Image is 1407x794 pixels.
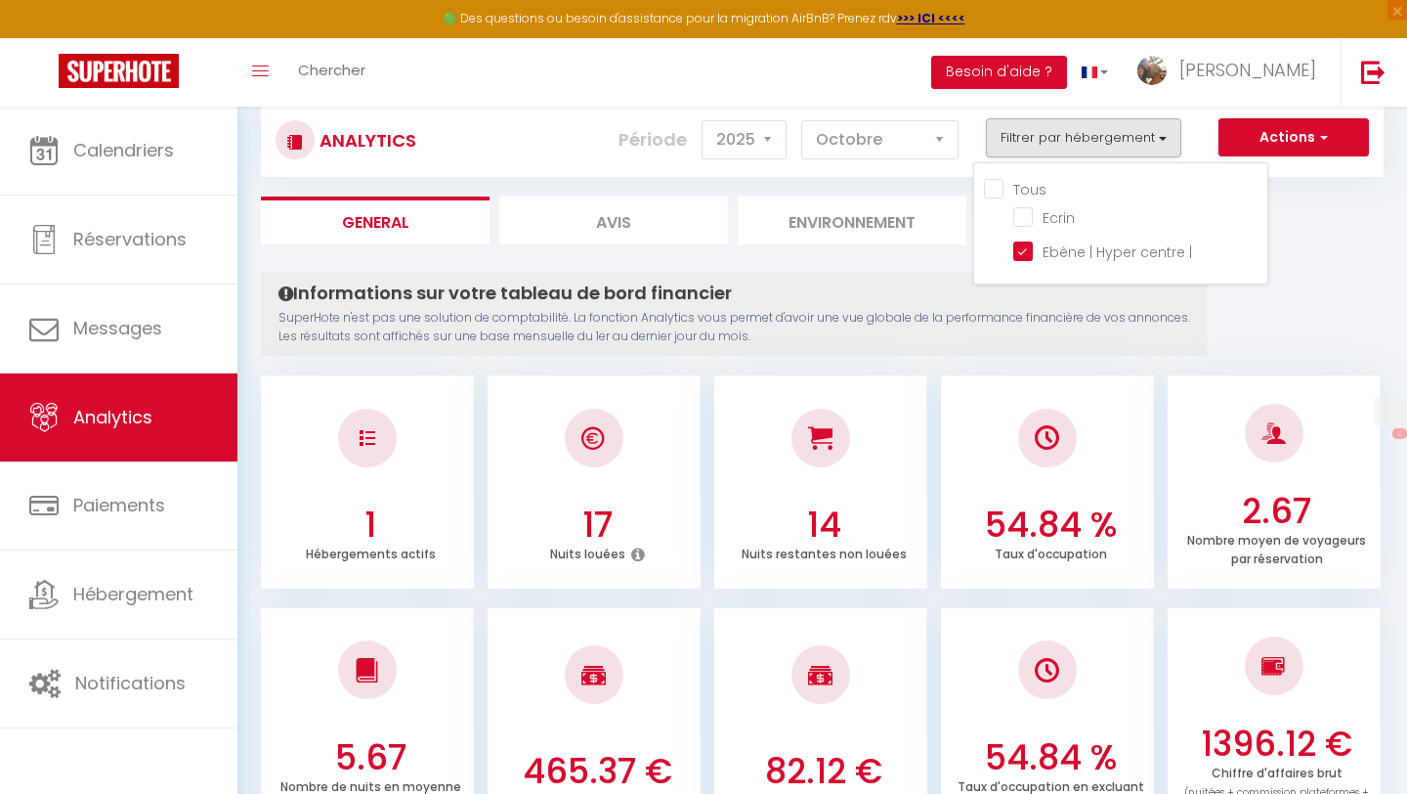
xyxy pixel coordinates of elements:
[1218,118,1369,157] button: Actions
[1187,528,1366,567] p: Nombre moyen de voyageurs par réservation
[261,197,490,244] li: General
[498,505,696,546] h3: 17
[73,316,162,340] span: Messages
[73,138,174,162] span: Calendriers
[742,542,907,562] p: Nuits restantes non louées
[952,737,1149,778] h3: 54.84 %
[1179,58,1316,82] span: [PERSON_NAME]
[75,671,186,695] span: Notifications
[498,751,696,792] h3: 465.37 €
[1261,654,1286,678] img: NO IMAGE
[278,283,1190,304] h4: Informations sur votre tableau de bord financier
[315,118,416,162] h3: Analytics
[306,542,436,562] p: Hébergements actifs
[360,430,375,446] img: NO IMAGE
[272,737,469,778] h3: 5.67
[738,197,966,244] li: Environnement
[725,751,922,792] h3: 82.12 €
[1123,38,1341,107] a: ... [PERSON_NAME]
[618,118,687,161] label: Période
[1178,724,1376,765] h3: 1396.12 €
[73,405,152,429] span: Analytics
[1035,658,1059,683] img: NO IMAGE
[73,227,187,251] span: Réservations
[278,309,1190,346] p: SuperHote n'est pas une solution de comptabilité. La fonction Analytics vous permet d'avoir une v...
[725,505,922,546] h3: 14
[952,505,1149,546] h3: 54.84 %
[73,582,193,606] span: Hébergement
[73,493,165,517] span: Paiements
[550,542,625,562] p: Nuits louées
[298,60,365,80] span: Chercher
[499,197,728,244] li: Avis
[59,54,179,88] img: Super Booking
[931,56,1067,89] button: Besoin d'aide ?
[1361,60,1386,84] img: logout
[283,38,380,107] a: Chercher
[1137,56,1167,85] img: ...
[272,505,469,546] h3: 1
[1178,491,1376,532] h3: 2.67
[986,118,1181,157] button: Filtrer par hébergement
[995,542,1107,562] p: Taux d'occupation
[1392,428,1407,439] button: X
[897,10,965,26] a: >>> ICI <<<<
